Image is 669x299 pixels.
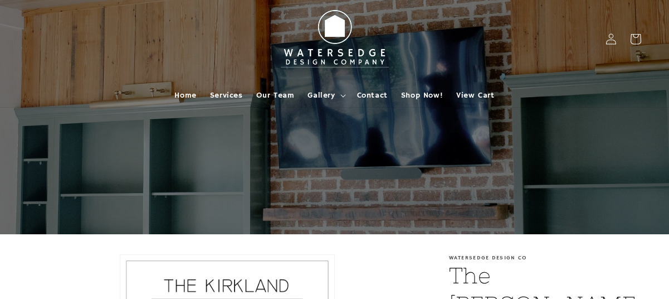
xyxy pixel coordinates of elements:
[210,90,243,100] span: Services
[307,90,335,100] span: Gallery
[274,4,396,74] img: Watersedge Design Co
[456,90,494,100] span: View Cart
[449,254,641,261] p: Watersedge Design Co
[203,84,250,107] a: Services
[401,90,443,100] span: Shop Now!
[168,84,203,107] a: Home
[394,84,450,107] a: Shop Now!
[250,84,301,107] a: Our Team
[301,84,350,107] summary: Gallery
[256,90,295,100] span: Our Team
[350,84,394,107] a: Contact
[174,90,196,100] span: Home
[357,90,388,100] span: Contact
[450,84,501,107] a: View Cart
